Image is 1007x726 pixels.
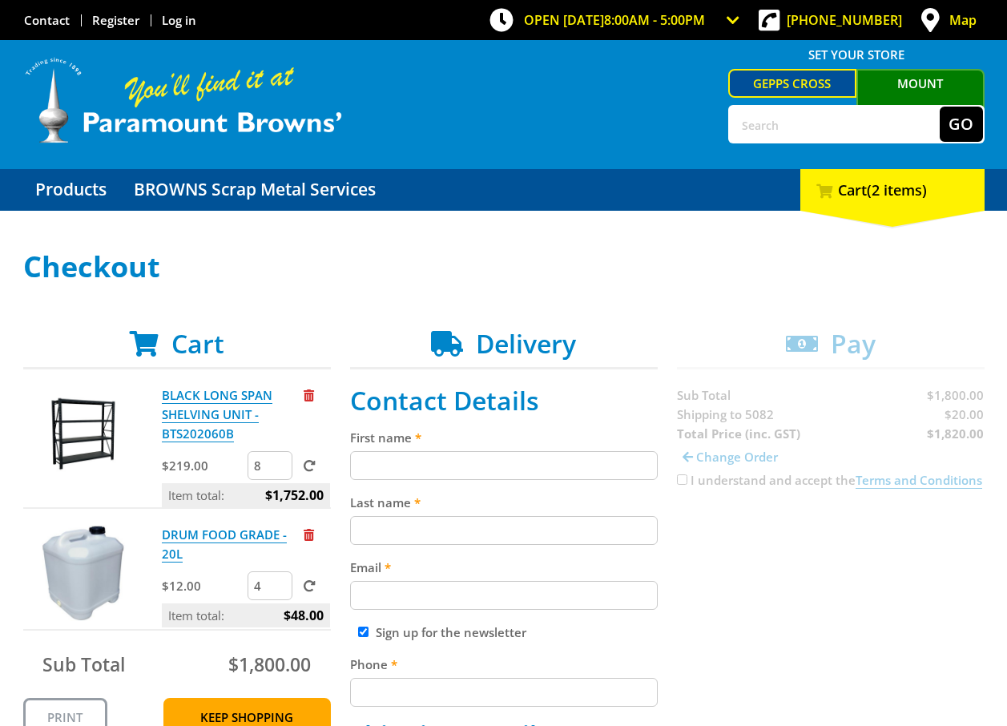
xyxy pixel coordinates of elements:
img: DRUM FOOD GRADE - 20L [36,525,132,621]
span: Cart [171,326,224,361]
span: (2 items) [867,180,927,200]
a: BLACK LONG SPAN SHELVING UNIT - BTS202060B [162,387,272,442]
a: Go to the Products page [23,169,119,211]
a: Remove from cart [304,526,314,542]
p: $12.00 [162,576,244,595]
span: 8:00am - 5:00pm [604,11,705,29]
h1: Checkout [23,251,985,283]
input: Search [730,107,940,142]
a: Remove from cart [304,387,314,403]
img: BLACK LONG SPAN SHELVING UNIT - BTS202060B [36,385,132,482]
input: Please enter your telephone number. [350,678,658,707]
p: $219.00 [162,456,244,475]
a: Mount [PERSON_NAME] [856,69,985,123]
p: Item total: [162,483,330,507]
button: Go [940,107,983,142]
input: Please enter your last name. [350,516,658,545]
a: Go to the registration page [92,12,139,28]
img: Paramount Browns' [23,56,344,145]
span: Sub Total [42,651,125,677]
div: Cart [800,169,985,211]
a: Go to the Contact page [24,12,70,28]
a: Log in [162,12,196,28]
a: Gepps Cross [728,69,856,98]
p: Item total: [162,603,330,627]
span: OPEN [DATE] [524,11,705,29]
span: $1,800.00 [228,651,311,677]
span: Delivery [476,326,576,361]
label: First name [350,428,658,447]
label: Last name [350,493,658,512]
span: Set your store [728,42,985,67]
a: DRUM FOOD GRADE - 20L [162,526,287,563]
a: Go to the BROWNS Scrap Metal Services page [122,169,388,211]
span: $1,752.00 [265,483,324,507]
input: Please enter your first name. [350,451,658,480]
span: $48.00 [284,603,324,627]
label: Email [350,558,658,577]
input: Please enter your email address. [350,581,658,610]
label: Phone [350,655,658,674]
h2: Contact Details [350,385,658,416]
label: Sign up for the newsletter [376,624,526,640]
